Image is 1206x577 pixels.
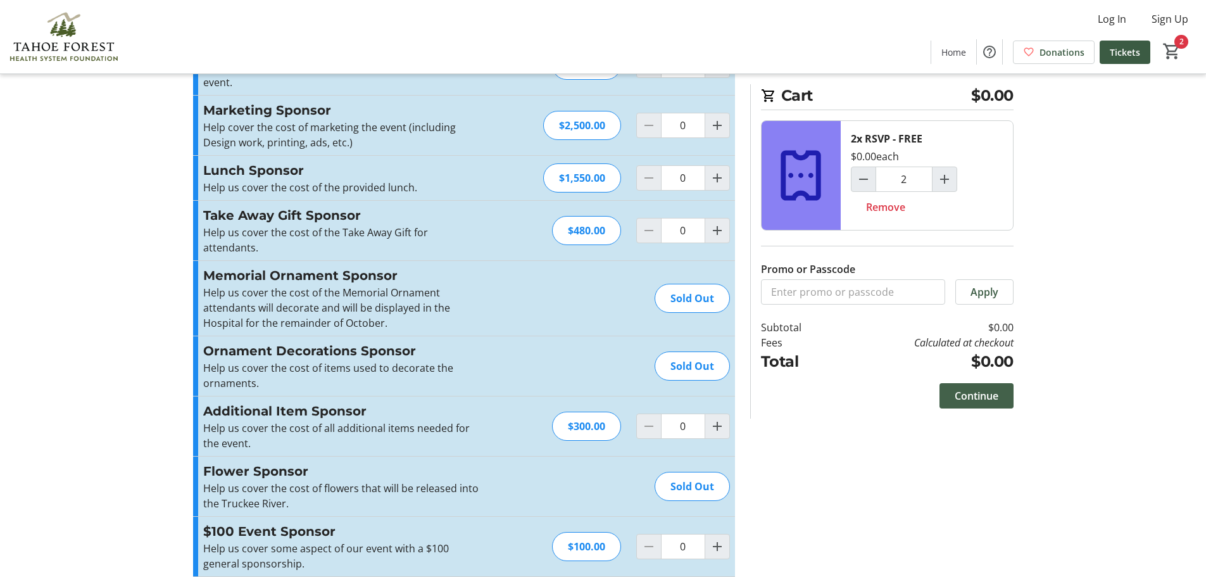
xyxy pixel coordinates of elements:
[203,421,480,451] p: Help us cover the cost of all additional items needed for the event.
[761,320,834,335] td: Subtotal
[661,534,705,559] input: $100 Event Sponsor Quantity
[543,111,621,140] div: $2,500.00
[203,462,480,481] h3: Flower Sponsor
[203,180,480,195] p: Help us cover the cost of the provided lunch.
[203,402,480,421] h3: Additional Item Sponsor
[851,149,899,164] div: $0.00 each
[1088,9,1136,29] button: Log In
[1098,11,1126,27] span: Log In
[851,131,922,146] div: 2x RSVP - FREE
[761,84,1014,110] h2: Cart
[661,165,705,191] input: Lunch Sponsor Quantity
[834,320,1013,335] td: $0.00
[203,522,480,541] h3: $100 Event Sponsor
[1152,11,1188,27] span: Sign Up
[851,194,920,220] button: Remove
[552,412,621,441] div: $300.00
[705,414,729,438] button: Increment by one
[1100,41,1150,64] a: Tickets
[941,46,966,59] span: Home
[661,218,705,243] input: Take Away Gift Sponsor Quantity
[761,262,855,277] label: Promo or Passcode
[761,279,945,305] input: Enter promo or passcode
[203,120,480,150] p: Help cover the cost of marketing the event (including Design work, printing, ads, etc.)
[203,481,480,511] p: Help us cover the cost of flowers that will be released into the Truckee River.
[1141,9,1198,29] button: Sign Up
[203,285,480,331] p: Help us cover the cost of the Memorial Ornament attendants will decorate and will be displayed in...
[955,388,998,403] span: Continue
[1040,46,1084,59] span: Donations
[203,266,480,285] h3: Memorial Ornament Sponsor
[761,350,834,373] td: Total
[203,225,480,255] p: Help us cover the cost of the Take Away Gift for attendants.
[8,5,120,68] img: Tahoe Forest Health System Foundation's Logo
[705,166,729,190] button: Increment by one
[761,335,834,350] td: Fees
[933,167,957,191] button: Increment by one
[655,472,730,501] div: Sold Out
[203,161,480,180] h3: Lunch Sponsor
[203,101,480,120] h3: Marketing Sponsor
[931,41,976,64] a: Home
[866,200,905,215] span: Remove
[203,60,480,90] p: Help cover the cost of renting AV Equipment for the event.
[543,163,621,193] div: $1,550.00
[876,167,933,192] input: RSVP - FREE Quantity
[705,535,729,559] button: Increment by one
[834,350,1013,373] td: $0.00
[939,383,1014,409] button: Continue
[705,219,729,243] button: Increment by one
[203,341,480,360] h3: Ornament Decorations Sponsor
[705,113,729,137] button: Increment by one
[851,167,876,191] button: Decrement by one
[834,335,1013,350] td: Calculated at checkout
[203,541,480,571] p: Help us cover some aspect of our event with a $100 general sponsorship.
[661,414,705,439] input: Additional Item Sponsor Quantity
[970,284,998,300] span: Apply
[955,279,1014,305] button: Apply
[661,113,705,138] input: Marketing Sponsor Quantity
[1110,46,1140,59] span: Tickets
[552,532,621,561] div: $100.00
[203,360,480,391] p: Help us cover the cost of items used to decorate the ornaments.
[971,84,1014,107] span: $0.00
[552,216,621,245] div: $480.00
[655,284,730,313] div: Sold Out
[1160,40,1183,63] button: Cart
[655,352,730,381] div: Sold Out
[203,206,480,225] h3: Take Away Gift Sponsor
[977,39,1002,65] button: Help
[1013,41,1095,64] a: Donations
